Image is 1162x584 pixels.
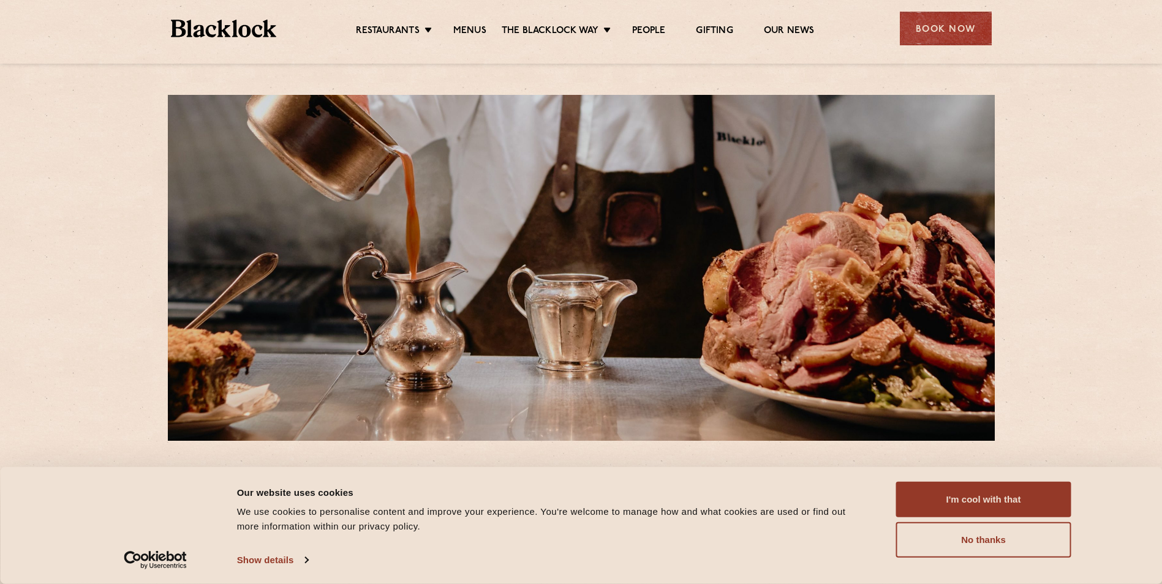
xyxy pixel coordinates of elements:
[453,25,486,39] a: Menus
[896,482,1071,517] button: I'm cool with that
[171,20,277,37] img: BL_Textured_Logo-footer-cropped.svg
[896,522,1071,558] button: No thanks
[764,25,815,39] a: Our News
[102,551,209,569] a: Usercentrics Cookiebot - opens in a new window
[900,12,992,45] div: Book Now
[237,504,869,534] div: We use cookies to personalise content and improve your experience. You're welcome to manage how a...
[237,551,308,569] a: Show details
[696,25,733,39] a: Gifting
[356,25,420,39] a: Restaurants
[502,25,598,39] a: The Blacklock Way
[237,485,869,500] div: Our website uses cookies
[632,25,665,39] a: People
